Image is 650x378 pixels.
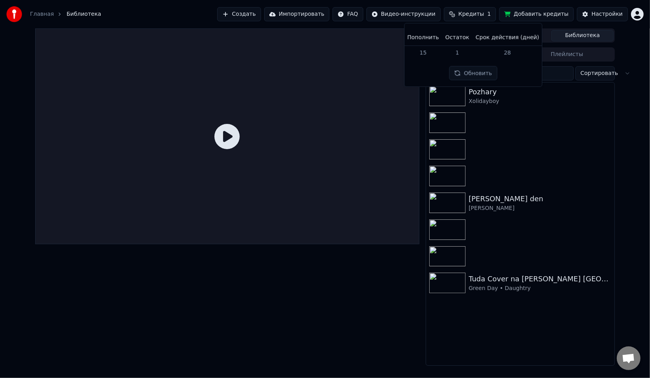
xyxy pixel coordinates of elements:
button: Настройки [577,7,628,21]
button: Видео-инструкции [366,7,441,21]
div: Green Day • Daughtry [469,284,611,292]
button: FAQ [333,7,363,21]
button: Библиотека [551,30,614,41]
td: 28 [472,45,542,60]
div: Pozhary [469,86,611,97]
td: 15 [404,45,442,60]
th: Срок действия (дней) [472,30,542,45]
span: 1 [487,10,491,18]
th: Остаток [442,30,473,45]
a: Главная [30,10,54,18]
button: Добавить кредиты [499,7,574,21]
div: Xolidayboy [469,97,611,105]
span: Библиотека [66,10,101,18]
td: 1 [442,45,473,60]
span: Сортировать [580,69,618,77]
button: Плейлисты [520,49,614,60]
button: Кредиты1 [444,7,496,21]
div: [PERSON_NAME] [469,204,611,212]
div: Tuda Cover na [PERSON_NAME] [GEOGRAPHIC_DATA] [469,273,611,284]
a: Открытый чат [617,346,641,370]
div: [PERSON_NAME] den [469,193,611,204]
span: Кредиты [458,10,484,18]
th: Пополнить [404,30,442,45]
button: Обновить [449,66,497,80]
div: Настройки [592,10,623,18]
img: youka [6,6,22,22]
button: Создать [217,7,261,21]
button: Импортировать [264,7,330,21]
nav: breadcrumb [30,10,101,18]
